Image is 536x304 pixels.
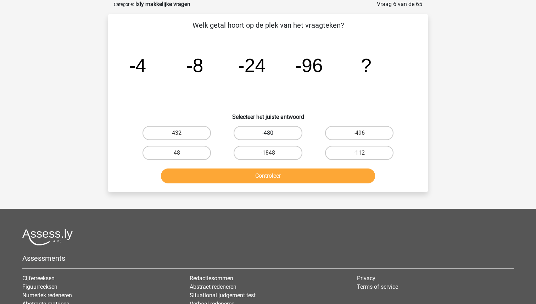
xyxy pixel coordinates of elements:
label: 48 [143,146,211,160]
strong: Ixly makkelijke vragen [135,1,190,7]
tspan: -96 [295,55,323,76]
button: Controleer [161,168,375,183]
a: Figuurreeksen [22,283,57,290]
a: Terms of service [357,283,398,290]
label: -1848 [234,146,302,160]
label: -480 [234,126,302,140]
a: Abstract redeneren [190,283,236,290]
label: -496 [325,126,393,140]
tspan: -8 [186,55,203,76]
tspan: -24 [238,55,266,76]
a: Situational judgement test [190,292,256,299]
tspan: -4 [129,55,146,76]
a: Privacy [357,275,375,282]
label: 432 [143,126,211,140]
tspan: ? [361,55,372,76]
h6: Selecteer het juiste antwoord [119,108,417,120]
a: Redactiesommen [190,275,233,282]
p: Welk getal hoort op de plek van het vraagteken? [119,20,417,31]
img: Assessly logo [22,229,73,245]
a: Cijferreeksen [22,275,55,282]
h5: Assessments [22,254,514,262]
label: -112 [325,146,393,160]
a: Numeriek redeneren [22,292,72,299]
small: Categorie: [114,2,134,7]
